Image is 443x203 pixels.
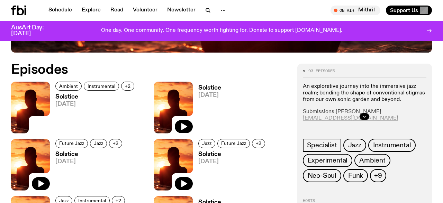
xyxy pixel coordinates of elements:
span: Jazz [202,141,211,146]
span: Ambient [59,83,78,89]
a: Neo-Soul [303,169,341,182]
span: Ambient [359,157,386,164]
a: Jazz [343,139,366,152]
span: [DATE] [55,159,124,165]
img: A girl standing in the ocean as waist level, staring into the rise of the sun. [11,82,50,133]
span: Future Jazz [59,141,84,146]
h3: Solstice [198,151,267,157]
a: Funk [343,169,368,182]
span: Specialist [307,141,337,149]
span: +2 [125,83,130,89]
a: Instrumental [84,82,119,91]
span: +2 [116,198,121,203]
a: Schedule [44,6,76,15]
span: [DATE] [198,159,267,165]
a: Experimental [303,154,353,167]
a: Jazz [198,139,215,148]
a: Jazz [90,139,107,148]
a: Ambient [55,82,82,91]
h3: Solstice [55,151,124,157]
button: Support Us [386,6,432,15]
span: Funk [348,172,363,179]
img: A girl standing in the ocean as waist level, staring into the rise of the sun. [154,139,193,191]
span: Instrumental [78,198,106,203]
a: Solstice[DATE] [193,85,221,133]
span: +2 [113,141,118,146]
img: A girl standing in the ocean as waist level, staring into the rise of the sun. [11,139,50,191]
a: Newsletter [163,6,200,15]
span: Support Us [390,7,418,13]
span: +9 [374,172,382,179]
a: Volunteer [129,6,162,15]
span: Jazz [94,141,103,146]
span: +2 [256,141,261,146]
a: Future Jazz [55,139,88,148]
span: Future Jazz [221,141,246,146]
button: +9 [370,169,386,182]
span: [DATE] [198,92,221,98]
h3: AusArt Day: [DATE] [11,25,55,37]
h3: Solstice [198,85,221,91]
span: Jazz [348,141,361,149]
button: +2 [121,82,134,91]
span: Instrumental [88,83,115,89]
button: +2 [109,139,122,148]
p: One day. One community. One frequency worth fighting for. Donate to support [DOMAIN_NAME]. [101,28,342,34]
span: Neo-Soul [308,172,336,179]
span: 93 episodes [308,69,335,73]
a: Future Jazz [217,139,250,148]
a: Solstice[DATE] [50,151,124,191]
button: +2 [252,139,265,148]
button: On AirMithril [331,6,380,15]
img: A girl standing in the ocean as waist level, staring into the rise of the sun. [154,82,193,133]
span: [DATE] [55,101,136,107]
a: Ambient [354,154,390,167]
h2: Episodes [11,64,289,76]
a: Instrumental [368,139,416,152]
a: Read [106,6,127,15]
a: Explore [78,6,105,15]
a: Solstice[DATE] [50,94,136,133]
span: Jazz [59,198,69,203]
span: Instrumental [373,141,411,149]
span: Experimental [308,157,348,164]
p: An explorative journey into the immersive jazz realm; bending the shape of conventional stigmas f... [303,83,426,103]
a: Specialist [303,139,341,152]
h3: Solstice [55,94,136,100]
a: Solstice[DATE] [193,151,267,191]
